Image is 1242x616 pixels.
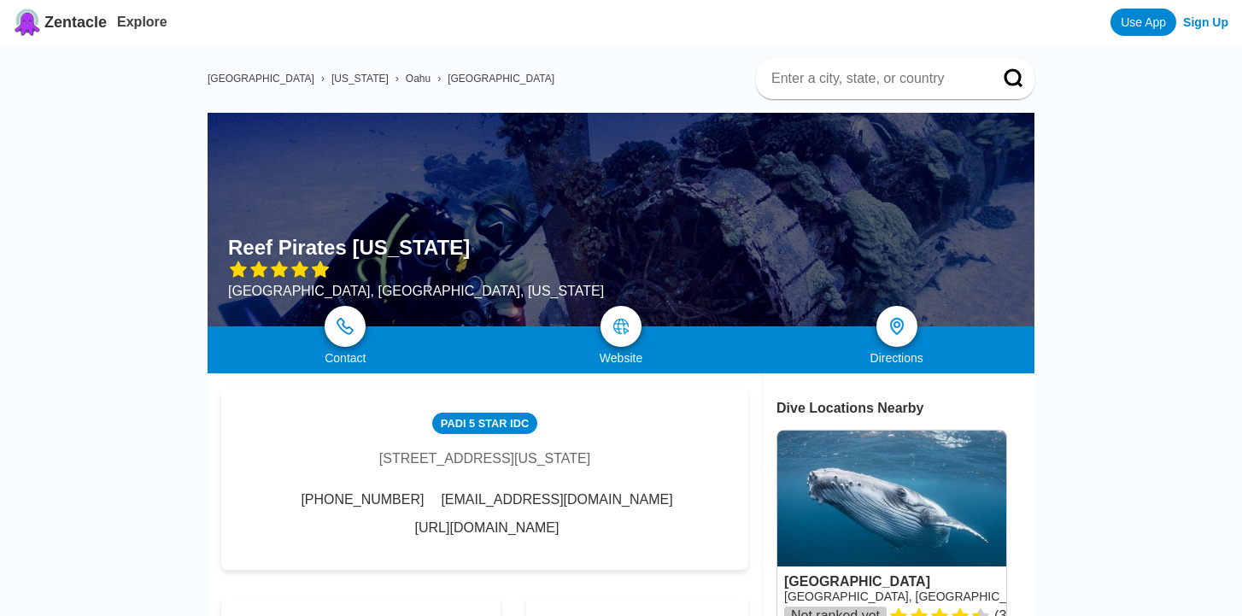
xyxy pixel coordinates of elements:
a: Explore [117,15,167,29]
div: Contact [208,351,483,365]
a: Zentacle logoZentacle [14,9,107,36]
span: › [395,73,399,85]
div: Website [483,351,759,365]
span: [EMAIL_ADDRESS][DOMAIN_NAME] [441,492,672,507]
span: Zentacle [44,14,107,32]
a: [URL][DOMAIN_NAME] [415,520,559,536]
input: Enter a city, state, or country [770,70,980,87]
h1: Reef Pirates [US_STATE] [228,236,470,260]
div: Directions [759,351,1034,365]
img: phone [337,318,354,335]
a: Sign Up [1183,15,1228,29]
a: map [600,306,642,347]
span: › [437,73,441,85]
a: Oahu [406,73,431,85]
a: [GEOGRAPHIC_DATA] [448,73,554,85]
a: [GEOGRAPHIC_DATA] [208,73,314,85]
div: PADI 5 Star IDC [432,413,537,434]
div: [STREET_ADDRESS][US_STATE] [379,451,590,466]
div: [GEOGRAPHIC_DATA], [GEOGRAPHIC_DATA], [US_STATE] [228,284,604,299]
img: directions [887,316,907,337]
span: › [321,73,325,85]
img: Zentacle logo [14,9,41,36]
img: map [612,318,630,335]
a: [GEOGRAPHIC_DATA], [GEOGRAPHIC_DATA], [US_STATE] [784,590,1113,603]
a: directions [876,306,917,347]
a: Use App [1110,9,1176,36]
a: [US_STATE] [331,73,389,85]
span: [PHONE_NUMBER] [301,492,424,507]
div: Dive Locations Nearby [776,401,1034,416]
